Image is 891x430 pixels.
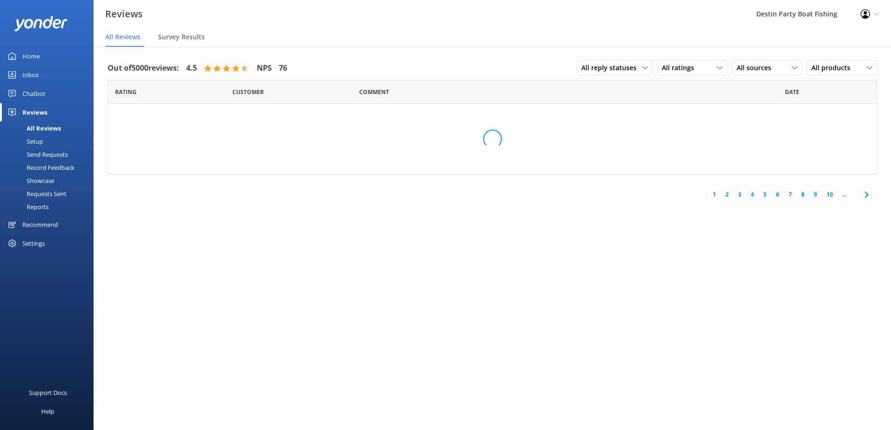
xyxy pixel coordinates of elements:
a: 10 [822,190,838,199]
img: yonder-white-logo.png [14,16,68,31]
span: Survey Results [158,32,205,42]
a: All Reviews [6,122,94,135]
a: 7 [784,190,797,199]
div: All Reviews [6,122,61,135]
span: Question [359,87,389,96]
span: Date [232,87,264,96]
div: Send Requests [6,148,68,161]
a: 3 [733,190,746,199]
a: Requests Sent [6,187,94,200]
span: All products [811,63,856,73]
div: Inbox [22,66,39,84]
div: Requests Sent [6,187,66,200]
a: 1 [708,190,721,199]
div: Support Docs [29,383,67,402]
span: All reply statuses [581,63,642,73]
span: Date [115,87,137,96]
a: Showcase [6,174,94,187]
a: Send Requests [6,148,94,161]
div: Setup [6,135,43,148]
span: Date [785,87,799,96]
div: Chatbot [22,84,45,103]
h3: Reviews [105,7,143,22]
h4: 76 [279,62,287,74]
a: 5 [759,190,771,199]
a: Setup [6,135,94,148]
div: Reviews [22,103,47,122]
a: 9 [809,190,822,199]
a: 6 [771,190,784,199]
h4: 4.5 [186,62,197,74]
div: Help [41,402,54,421]
div: Reports [6,200,49,213]
div: Home [22,47,40,66]
span: All ratings [662,63,700,73]
a: Reports [6,200,94,213]
a: 8 [797,190,809,199]
span: All sources [737,63,777,73]
h4: NPS [257,62,272,74]
div: Showcase [6,174,54,187]
span: All Reviews [105,32,140,42]
div: Recommend [22,215,58,234]
a: Record Feedback [6,161,94,174]
a: 2 [721,190,733,199]
div: Record Feedback [6,161,74,174]
h4: Out of 5000 reviews: [108,62,179,74]
a: 4 [746,190,759,199]
span: ... [838,190,851,199]
div: Settings [22,234,45,253]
